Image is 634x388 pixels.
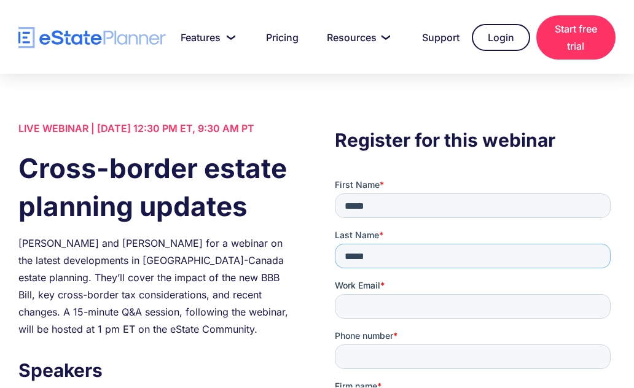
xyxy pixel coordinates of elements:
h3: Register for this webinar [335,126,616,154]
a: Features [166,25,245,50]
h1: Cross-border estate planning updates [18,149,299,225]
a: Pricing [251,25,306,50]
a: home [18,27,166,49]
div: [PERSON_NAME] and [PERSON_NAME] for a webinar on the latest developments in [GEOGRAPHIC_DATA]-Can... [18,235,299,338]
iframe: Form 0 [335,179,616,387]
div: LIVE WEBINAR | [DATE] 12:30 PM ET, 9:30 AM PT [18,120,299,137]
h3: Speakers [18,356,299,384]
a: Support [407,25,466,50]
a: Start free trial [536,15,616,60]
a: Resources [312,25,401,50]
a: Login [472,24,530,51]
